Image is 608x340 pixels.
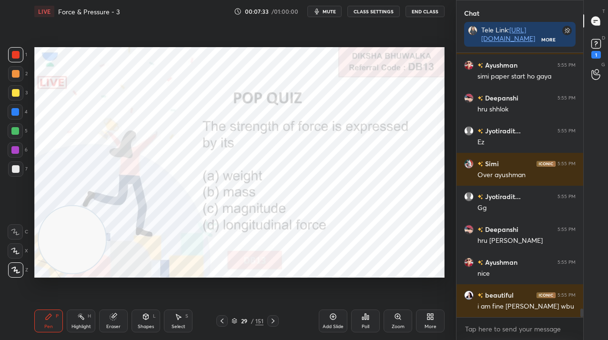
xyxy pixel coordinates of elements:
h6: Simi [483,159,499,169]
div: LIVE [34,6,54,17]
div: simi paper start ho gaya [477,72,576,81]
h6: Jyotiradit... [483,191,521,201]
img: c93ff4d0102945f08d0211adce50c571.jpg [464,225,474,234]
div: More [425,324,436,329]
div: X [8,243,28,259]
div: 29 [239,318,249,324]
div: 5:55 PM [557,227,576,232]
p: D [602,34,605,41]
div: 5:55 PM [557,194,576,200]
p: Chat [456,0,487,26]
div: Over ayushman [477,170,576,180]
div: Gg [477,203,576,213]
h4: Force & Pressure - 3 [58,7,120,16]
div: Highlight [71,324,91,329]
img: 435b9ba686f2437d91008f1d05e0a8f7.jpg [464,60,474,70]
div: Zoom [392,324,405,329]
span: mute [323,8,336,15]
div: Z [8,262,28,278]
div: / [251,318,253,324]
img: no-rating-badge.077c3623.svg [477,63,483,68]
img: iconic-dark.1390631f.png [537,161,556,167]
h6: Deepanshi [483,93,518,103]
div: 6 [8,142,28,158]
div: grid [456,53,583,317]
p: G [601,61,605,68]
h6: beautiful [483,290,514,300]
div: L [153,314,156,319]
div: 5:55 PM [557,62,576,68]
div: Tele Link: [481,26,542,43]
img: no-rating-badge.077c3623.svg [477,129,483,134]
h6: Deepanshi [483,224,518,234]
div: 5:55 PM [557,161,576,167]
img: no-rating-badge.077c3623.svg [477,293,483,298]
div: 151 [255,317,263,325]
img: no-rating-badge.077c3623.svg [477,260,483,265]
div: hru shhlok [477,105,576,114]
div: 5 [8,123,28,139]
div: 4 [8,104,28,120]
h6: Ayushman [483,60,517,70]
img: default.png [464,192,474,201]
div: Eraser [106,324,121,329]
img: no-rating-badge.077c3623.svg [477,96,483,101]
a: [URL][DOMAIN_NAME] [481,25,535,43]
button: CLASS SETTINGS [347,6,400,17]
p: T [602,8,605,15]
div: Add Slide [323,324,344,329]
img: c93ff4d0102945f08d0211adce50c571.jpg [464,93,474,103]
div: i am fine [PERSON_NAME] wbu [477,302,576,311]
div: S [185,314,188,319]
div: 5:55 PM [557,260,576,265]
div: H [88,314,91,319]
div: 1 [591,51,601,59]
div: Pen [44,324,53,329]
div: C [8,224,28,240]
div: 5:55 PM [557,292,576,298]
img: no-rating-badge.077c3623.svg [477,161,483,167]
div: hru [PERSON_NAME] [477,236,576,246]
div: 2 [8,66,28,81]
div: nice [477,269,576,279]
img: iconic-dark.1390631f.png [537,292,556,298]
div: 7 [8,161,28,177]
div: Ez [477,138,576,147]
img: no-rating-badge.077c3623.svg [477,227,483,232]
button: End Class [405,6,445,17]
img: default.png [464,126,474,136]
div: 5:55 PM [557,95,576,101]
div: Shapes [138,324,154,329]
img: no-rating-badge.077c3623.svg [477,194,483,200]
div: 5:55 PM [557,128,576,134]
div: Poll [362,324,369,329]
div: Select [172,324,185,329]
img: 435b9ba686f2437d91008f1d05e0a8f7.jpg [464,258,474,267]
img: c76bf1316905413881688ffa4088e682.jpg [464,290,474,300]
img: 3af0f8d24eb342dabe110c05b27694c7.jpg [468,26,477,35]
div: 3 [8,85,28,100]
div: 1 [8,47,27,62]
div: P [56,314,59,319]
h6: Ayushman [483,257,517,267]
button: mute [307,6,342,17]
div: More [541,36,556,43]
img: 33a5bdb9b4ef4de89a408ce65612347a.jpg [464,159,474,169]
h6: Jyotiradit... [483,126,521,136]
